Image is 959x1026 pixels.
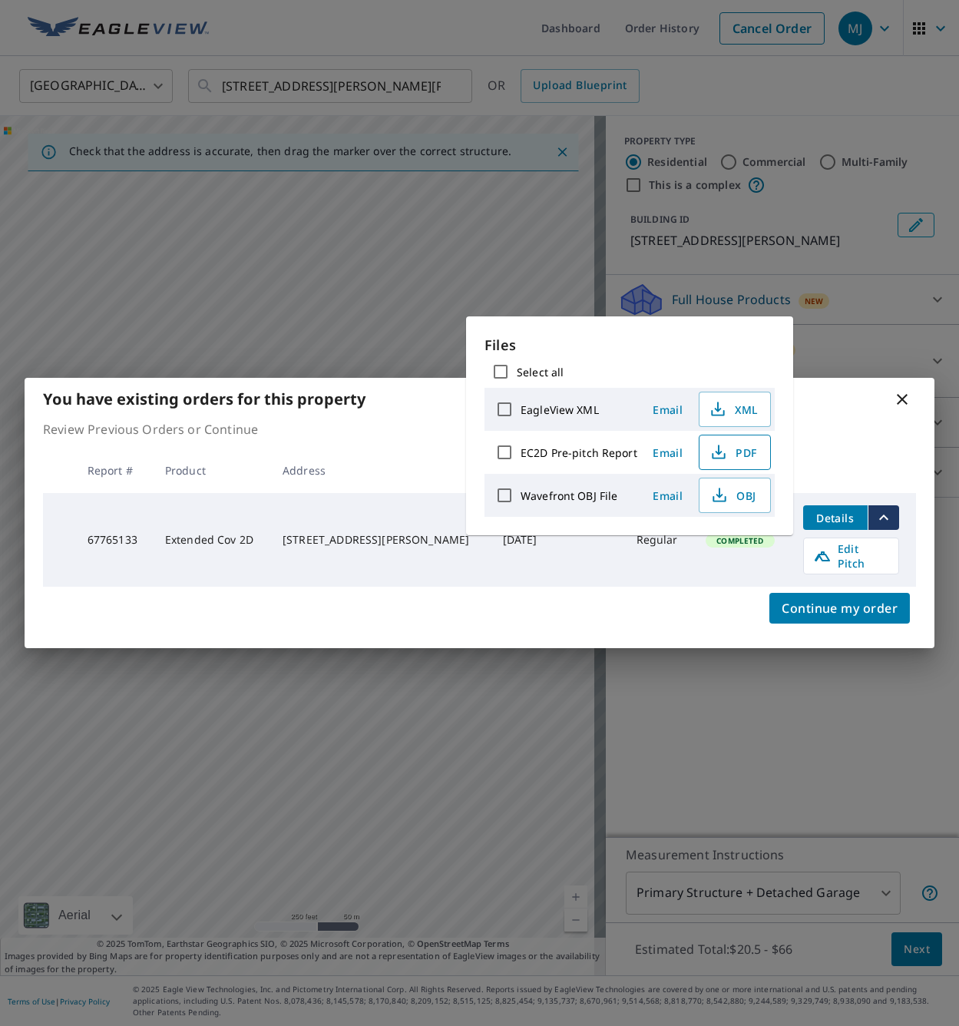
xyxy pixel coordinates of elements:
[521,445,637,460] label: EC2D Pre-pitch Report
[868,505,899,530] button: filesDropdownBtn-67765133
[803,505,868,530] button: detailsBtn-67765133
[43,420,916,439] p: Review Previous Orders or Continue
[812,511,858,525] span: Details
[153,493,270,587] td: Extended Cov 2D
[491,493,552,587] td: [DATE]
[813,541,889,571] span: Edit Pitch
[521,488,617,503] label: Wavefront OBJ File
[643,484,693,508] button: Email
[624,493,694,587] td: Regular
[699,392,771,427] button: XML
[75,448,153,493] th: Report #
[75,493,153,587] td: 67765133
[283,532,478,548] div: [STREET_ADDRESS][PERSON_NAME]
[709,443,758,462] span: PDF
[699,435,771,470] button: PDF
[803,538,899,574] a: Edit Pitch
[153,448,270,493] th: Product
[484,335,775,356] p: Files
[517,365,564,379] label: Select all
[650,445,686,460] span: Email
[699,478,771,513] button: OBJ
[270,448,491,493] th: Address
[707,535,772,546] span: Completed
[43,389,365,409] b: You have existing orders for this property
[769,593,910,624] button: Continue my order
[709,486,758,505] span: OBJ
[709,400,758,419] span: XML
[650,402,686,417] span: Email
[650,488,686,503] span: Email
[782,597,898,619] span: Continue my order
[643,398,693,422] button: Email
[643,441,693,465] button: Email
[521,402,599,417] label: EagleView XML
